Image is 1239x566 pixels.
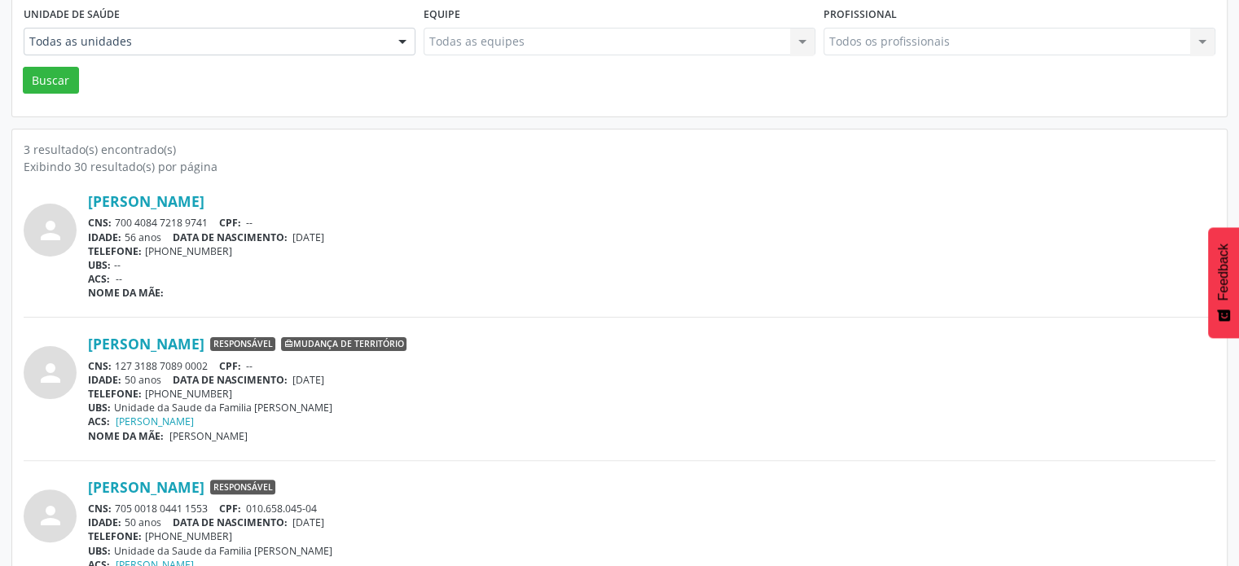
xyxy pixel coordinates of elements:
div: [PHONE_NUMBER] [88,244,1215,258]
div: [PHONE_NUMBER] [88,529,1215,543]
div: 127 3188 7089 0002 [88,359,1215,373]
span: Responsável [210,337,275,352]
span: TELEFONE: [88,529,142,543]
span: UBS: [88,258,111,272]
div: 705 0018 0441 1553 [88,502,1215,516]
span: ACS: [88,272,110,286]
span: CNS: [88,502,112,516]
span: CNS: [88,359,112,373]
span: TELEFONE: [88,387,142,401]
span: CPF: [219,216,241,230]
i: person [36,501,65,530]
span: CNS: [88,216,112,230]
span: [DATE] [292,373,324,387]
span: Todas as unidades [29,33,382,50]
div: 56 anos [88,230,1215,244]
span: Mudança de território [281,337,406,352]
span: -- [246,216,253,230]
div: -- [88,258,1215,272]
span: DATA DE NASCIMENTO: [173,230,288,244]
label: Unidade de saúde [24,2,120,28]
span: [DATE] [292,230,324,244]
span: DATA DE NASCIMENTO: [173,516,288,529]
span: UBS: [88,544,111,558]
span: ACS: [88,415,110,428]
button: Feedback - Mostrar pesquisa [1208,227,1239,338]
i: person [36,216,65,245]
span: UBS: [88,401,111,415]
a: [PERSON_NAME] [116,415,194,428]
span: -- [246,359,253,373]
div: Unidade da Saude da Familia [PERSON_NAME] [88,544,1215,558]
div: 700 4084 7218 9741 [88,216,1215,230]
span: NOME DA MÃE: [88,429,164,443]
button: Buscar [23,67,79,94]
label: Profissional [824,2,897,28]
span: [PERSON_NAME] [169,429,248,443]
div: Unidade da Saude da Familia [PERSON_NAME] [88,401,1215,415]
div: 50 anos [88,516,1215,529]
a: [PERSON_NAME] [88,335,204,353]
span: TELEFONE: [88,244,142,258]
span: CPF: [219,359,241,373]
span: [DATE] [292,516,324,529]
div: 3 resultado(s) encontrado(s) [24,141,1215,158]
div: 50 anos [88,373,1215,387]
label: Equipe [424,2,460,28]
i: person [36,358,65,388]
span: NOME DA MÃE: [88,286,164,300]
span: -- [116,272,122,286]
span: DATA DE NASCIMENTO: [173,373,288,387]
a: [PERSON_NAME] [88,478,204,496]
a: [PERSON_NAME] [88,192,204,210]
div: [PHONE_NUMBER] [88,387,1215,401]
span: IDADE: [88,373,121,387]
span: CPF: [219,502,241,516]
span: Feedback [1216,244,1231,301]
span: IDADE: [88,516,121,529]
span: IDADE: [88,230,121,244]
span: 010.658.045-04 [246,502,317,516]
div: Exibindo 30 resultado(s) por página [24,158,1215,175]
span: Responsável [210,480,275,494]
